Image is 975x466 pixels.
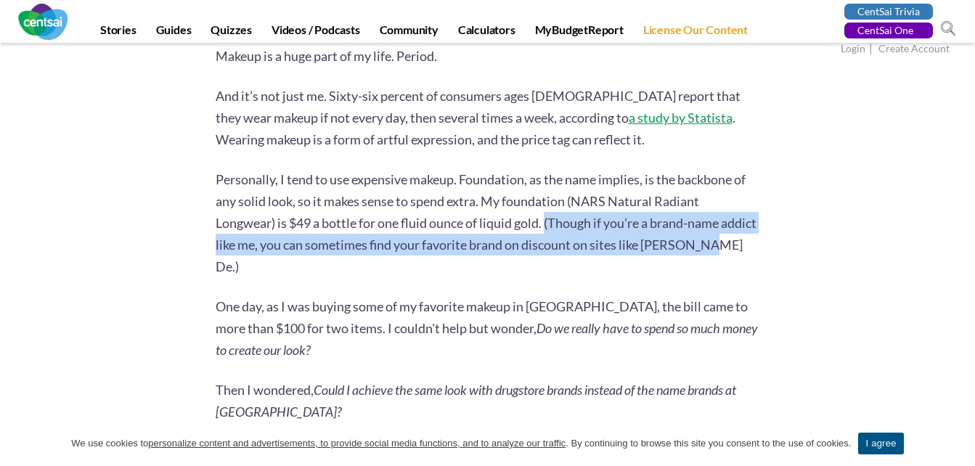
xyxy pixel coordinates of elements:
[844,4,933,20] a: CentSai Trivia
[629,110,733,126] a: a study by Statista
[635,23,756,43] a: License Our Content
[950,436,964,451] a: I agree
[71,436,851,451] span: We use cookies to . By continuing to browse this site you consent to the use of cookies.
[18,4,68,40] img: CentSai
[216,320,758,358] em: Do we really have to spend so much money to create our look?
[147,23,200,43] a: Guides
[858,433,903,454] a: I agree
[844,23,933,38] a: CentSai One
[841,42,865,57] a: Login
[526,23,632,43] a: MyBudgetReport
[216,168,760,277] p: Personally, I tend to use expensive makeup. Foundation, as the name implies, is the backbone of a...
[202,23,261,43] a: Quizzes
[371,23,447,43] a: Community
[216,379,760,422] p: Then I wondered,
[216,85,760,150] p: And it’s not just me. Sixty-six percent of consumers ages [DEMOGRAPHIC_DATA] report that they wea...
[868,41,876,57] span: |
[216,382,736,420] em: Could I achieve the same look with drugstore brands instead of the name brands at [GEOGRAPHIC_DATA]?
[148,438,566,449] u: personalize content and advertisements, to provide social media functions, and to analyze our tra...
[878,42,950,57] a: Create Account
[91,23,145,43] a: Stories
[263,23,369,43] a: Videos / Podcasts
[216,295,760,361] p: One day, as I was buying some of my favorite makeup in [GEOGRAPHIC_DATA], the bill came to more t...
[449,23,524,43] a: Calculators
